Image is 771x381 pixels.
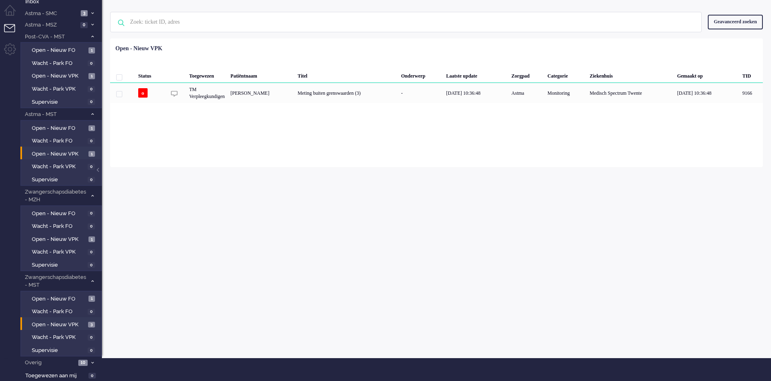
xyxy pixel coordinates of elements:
[32,308,86,316] span: Wacht - Park FO
[24,123,101,132] a: Open - Nieuw FO 1
[32,321,86,329] span: Open - Nieuw VPK
[138,88,148,98] span: o
[443,67,508,83] div: Laatste update
[88,296,95,302] span: 1
[32,210,86,218] span: Open - Nieuw FO
[24,274,87,289] span: Zwangerschapsdiabetes - MST
[24,294,101,303] a: Open - Nieuw FO 1
[228,83,295,103] div: [PERSON_NAME]
[32,223,86,230] span: Wacht - Park FO
[24,136,101,145] a: Wacht - Park FO 0
[32,248,86,256] span: Wacht - Park VPK
[88,47,95,53] span: 1
[88,236,95,243] span: 1
[24,45,101,54] a: Open - Nieuw FO 1
[88,348,95,354] span: 0
[24,10,78,18] span: Astma - SMC
[24,260,101,269] a: Supervisie 0
[32,85,86,93] span: Wacht - Park VPK
[88,322,95,328] span: 3
[88,249,95,255] span: 0
[32,137,86,145] span: Wacht - Park FO
[508,83,544,103] div: Astma
[587,83,674,103] div: Medisch Spectrum Twente
[88,86,95,92] span: 0
[24,371,102,380] a: Toegewezen aan mij 0
[88,125,95,131] span: 1
[24,188,87,203] span: Zwangerschapsdiabetes - MZH
[740,83,763,103] div: 9166
[24,71,101,80] a: Open - Nieuw VPK 1
[88,164,95,170] span: 0
[24,221,101,230] a: Wacht - Park FO 0
[24,33,87,41] span: Post-CVA - MST
[32,150,86,158] span: Open - Nieuw VPK
[32,295,86,303] span: Open - Nieuw FO
[88,99,95,105] span: 0
[88,151,95,157] span: 1
[24,359,76,367] span: Overig
[4,43,22,62] li: Admin menu
[124,12,690,32] input: Zoek: ticket ID, adres
[24,332,101,341] a: Wacht - Park VPK 0
[24,111,87,118] span: Astma - MST
[4,5,22,23] li: Dashboard menu
[24,234,101,243] a: Open - Nieuw VPK 1
[398,67,444,83] div: Onderwerp
[32,261,86,269] span: Supervisie
[88,223,95,229] span: 0
[24,149,101,158] a: Open - Nieuw VPK 1
[708,15,763,29] div: Geavanceerd zoeken
[24,247,101,256] a: Wacht - Park VPK 0
[24,320,101,329] a: Open - Nieuw VPK 3
[32,60,86,67] span: Wacht - Park FO
[32,72,86,80] span: Open - Nieuw VPK
[88,60,95,67] span: 0
[24,162,101,171] a: Wacht - Park VPK 0
[24,84,101,93] a: Wacht - Park VPK 0
[32,334,86,341] span: Wacht - Park VPK
[110,83,763,103] div: 9166
[32,236,86,243] span: Open - Nieuw VPK
[24,307,101,316] a: Wacht - Park FO 0
[545,67,587,83] div: Categorie
[135,67,166,83] div: Status
[295,83,398,103] div: Meting buiten grenswaarden (3)
[24,21,78,29] span: Astma - MSZ
[186,67,228,83] div: Toegewezen
[24,58,101,67] a: Wacht - Park FO 0
[88,309,95,315] span: 0
[295,67,398,83] div: Titel
[32,347,86,354] span: Supervisie
[32,176,86,184] span: Supervisie
[32,163,86,171] span: Wacht - Park VPK
[171,90,178,97] img: ic_chat_grey.svg
[443,83,508,103] div: [DATE] 10:36:48
[25,372,86,380] span: Toegewezen aan mij
[24,209,101,218] a: Open - Nieuw FO 0
[88,262,95,268] span: 0
[88,138,95,144] span: 0
[740,67,763,83] div: TID
[508,67,544,83] div: Zorgpad
[674,83,740,103] div: [DATE] 10:36:48
[186,83,228,103] div: TM Verpleegkundigen
[81,10,88,16] span: 3
[115,45,162,53] div: Open - Nieuw VPK
[24,175,101,184] a: Supervisie 0
[32,125,86,132] span: Open - Nieuw FO
[4,24,22,42] li: Tickets menu
[88,334,95,341] span: 0
[78,360,88,366] span: 10
[110,12,132,33] img: ic-search-icon.svg
[88,373,96,379] span: 0
[24,97,101,106] a: Supervisie 0
[88,177,95,183] span: 0
[88,73,95,79] span: 1
[24,345,101,354] a: Supervisie 0
[545,83,587,103] div: Monitoring
[32,47,86,54] span: Open - Nieuw FO
[80,22,88,28] span: 0
[587,67,674,83] div: Ziekenhuis
[674,67,740,83] div: Gemaakt op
